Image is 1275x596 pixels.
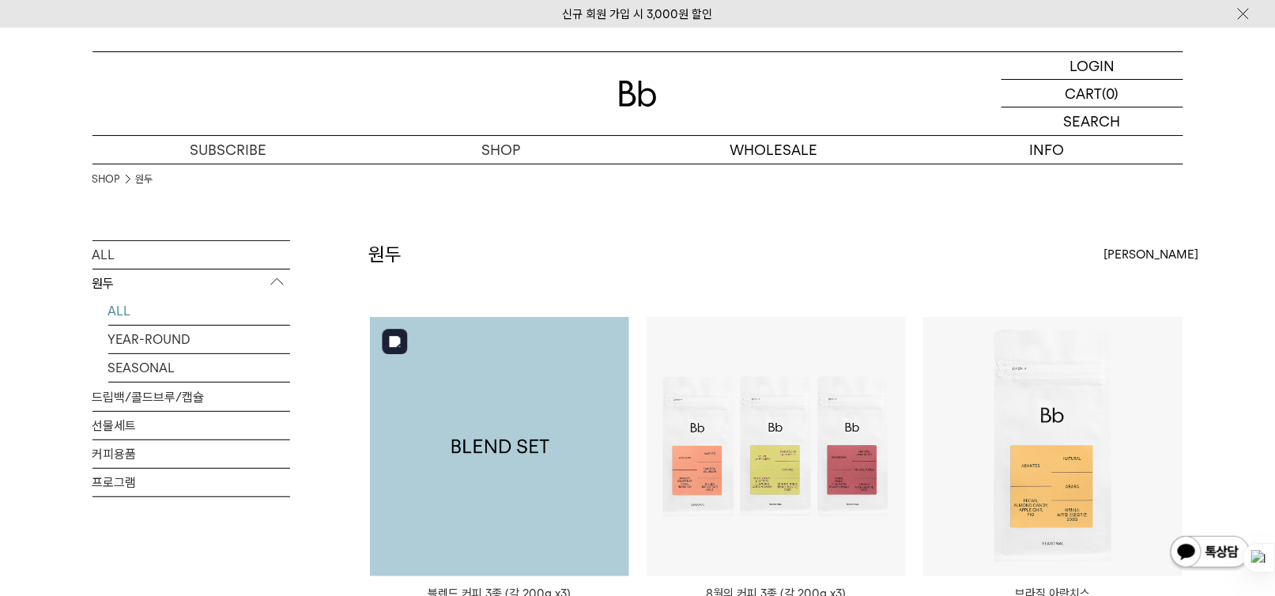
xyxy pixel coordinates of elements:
span: [PERSON_NAME] [1104,245,1199,264]
img: 카카오톡 채널 1:1 채팅 버튼 [1169,534,1251,572]
img: 8월의 커피 3종 (각 200g x3) [647,317,906,576]
img: 로고 [619,81,657,107]
a: SUBSCRIBE [92,136,365,164]
a: 원두 [136,172,153,187]
a: SHOP [92,172,120,187]
a: ALL [92,241,290,269]
img: 1000001179_add2_053.png [370,317,629,576]
a: LOGIN [1002,52,1183,80]
a: 커피용품 [92,440,290,468]
a: ALL [108,297,290,325]
a: 신규 회원 가입 시 3,000원 할인 [563,7,713,21]
p: (0) [1103,80,1119,107]
a: SEASONAL [108,354,290,382]
p: 원두 [92,270,290,298]
a: SHOP [365,136,638,164]
h2: 원두 [369,241,402,268]
a: 선물세트 [92,412,290,439]
p: LOGIN [1069,52,1115,79]
img: 브라질 아란치스 [923,317,1183,576]
a: CART (0) [1002,80,1183,108]
p: SEARCH [1064,108,1121,135]
a: 블렌드 커피 3종 (각 200g x3) [370,317,629,576]
p: INFO [911,136,1183,164]
a: 드립백/콜드브루/캡슐 [92,383,290,411]
a: 프로그램 [92,469,290,496]
p: WHOLESALE [638,136,911,164]
p: CART [1066,80,1103,107]
a: YEAR-ROUND [108,326,290,353]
